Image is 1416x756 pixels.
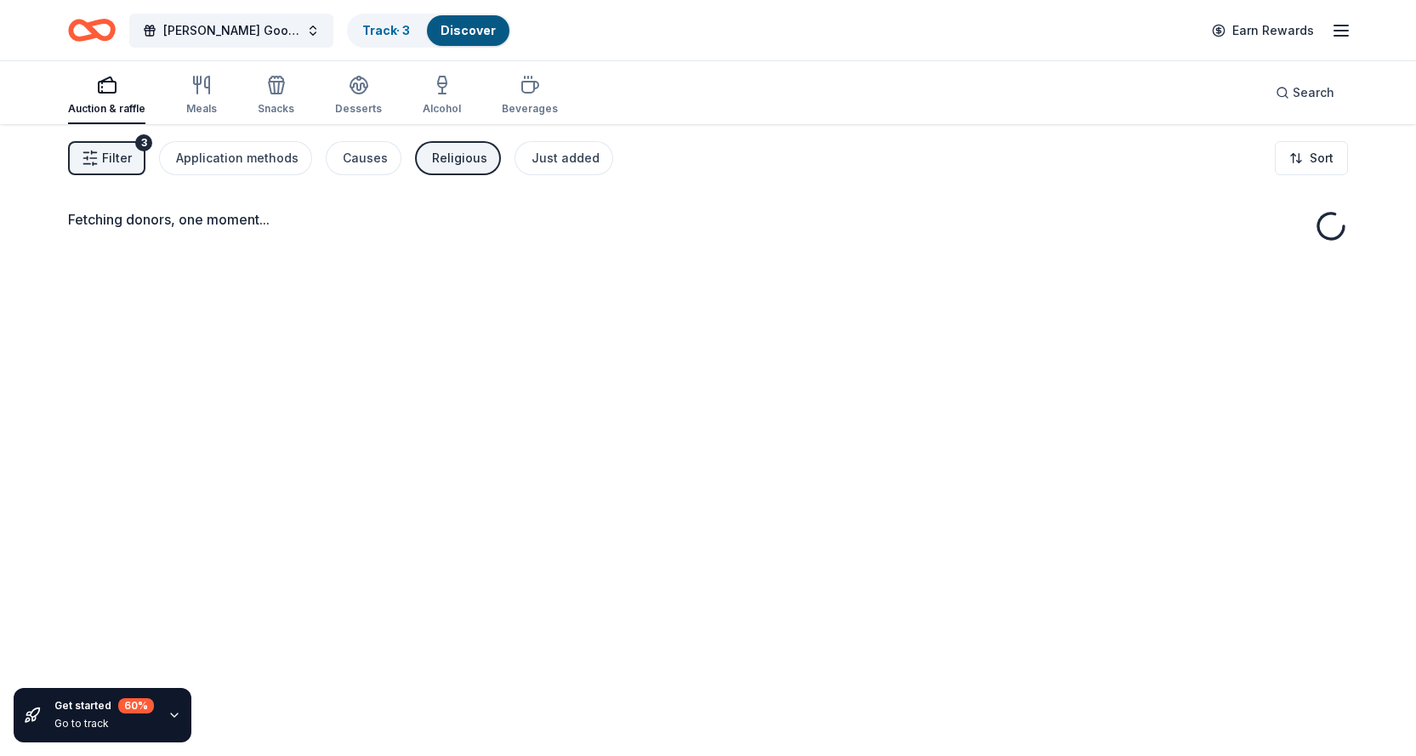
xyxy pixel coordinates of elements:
[68,68,145,124] button: Auction & raffle
[1275,141,1348,175] button: Sort
[186,68,217,124] button: Meals
[54,698,154,713] div: Get started
[335,68,382,124] button: Desserts
[159,141,312,175] button: Application methods
[102,148,132,168] span: Filter
[258,102,294,116] div: Snacks
[1202,15,1324,46] a: Earn Rewards
[176,148,299,168] div: Application methods
[326,141,401,175] button: Causes
[1310,148,1334,168] span: Sort
[343,148,388,168] div: Causes
[1293,82,1334,103] span: Search
[423,102,461,116] div: Alcohol
[515,141,613,175] button: Just added
[415,141,501,175] button: Religious
[68,102,145,116] div: Auction & raffle
[129,14,333,48] button: [PERSON_NAME] Goods & Services Auction
[502,102,558,116] div: Beverages
[432,148,487,168] div: Religious
[362,23,410,37] a: Track· 3
[347,14,511,48] button: Track· 3Discover
[423,68,461,124] button: Alcohol
[335,102,382,116] div: Desserts
[502,68,558,124] button: Beverages
[118,698,154,713] div: 60 %
[68,209,1348,230] div: Fetching donors, one moment...
[68,141,145,175] button: Filter3
[532,148,600,168] div: Just added
[258,68,294,124] button: Snacks
[186,102,217,116] div: Meals
[68,10,116,50] a: Home
[135,134,152,151] div: 3
[441,23,496,37] a: Discover
[1262,76,1348,110] button: Search
[163,20,299,41] span: [PERSON_NAME] Goods & Services Auction
[54,717,154,730] div: Go to track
